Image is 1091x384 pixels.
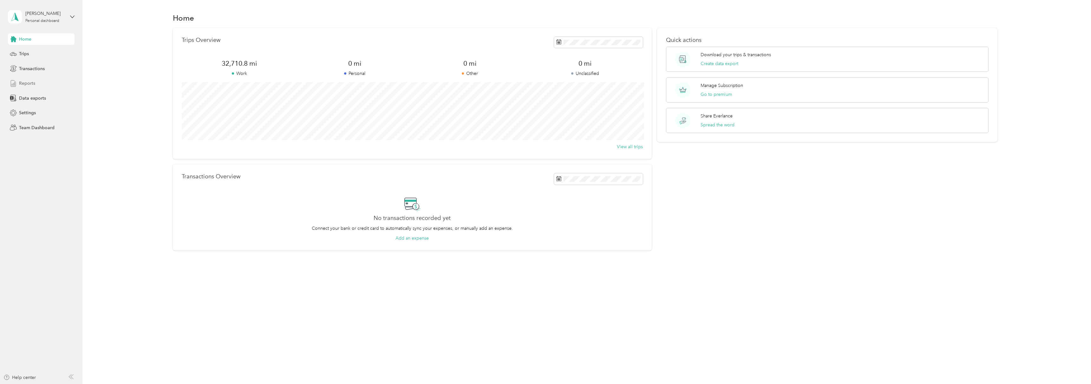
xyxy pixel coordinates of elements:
[527,70,643,77] p: Unclassified
[701,82,743,89] p: Manage Subscription
[3,374,36,381] button: Help center
[19,109,36,116] span: Settings
[312,225,513,232] p: Connect your bank or credit card to automatically sync your expenses, or manually add an expense.
[412,59,527,68] span: 0 mi
[666,37,989,43] p: Quick actions
[19,50,29,57] span: Trips
[701,91,732,98] button: Go to premium
[182,70,297,77] p: Work
[182,59,297,68] span: 32,710.8 mi
[173,15,194,21] h1: Home
[182,37,220,43] p: Trips Overview
[701,113,733,119] p: Share Everlance
[297,59,412,68] span: 0 mi
[25,10,65,17] div: [PERSON_NAME]
[701,60,738,67] button: Create data export
[19,124,55,131] span: Team Dashboard
[617,143,643,150] button: View all trips
[527,59,643,68] span: 0 mi
[25,19,59,23] div: Personal dashboard
[19,95,46,102] span: Data exports
[1055,348,1091,384] iframe: Everlance-gr Chat Button Frame
[374,215,451,222] h2: No transactions recorded yet
[182,173,240,180] p: Transactions Overview
[19,65,45,72] span: Transactions
[19,80,35,87] span: Reports
[19,36,31,43] span: Home
[701,51,771,58] p: Download your trips & transactions
[297,70,412,77] p: Personal
[412,70,527,77] p: Other
[395,235,429,242] button: Add an expense
[701,122,735,128] button: Spread the word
